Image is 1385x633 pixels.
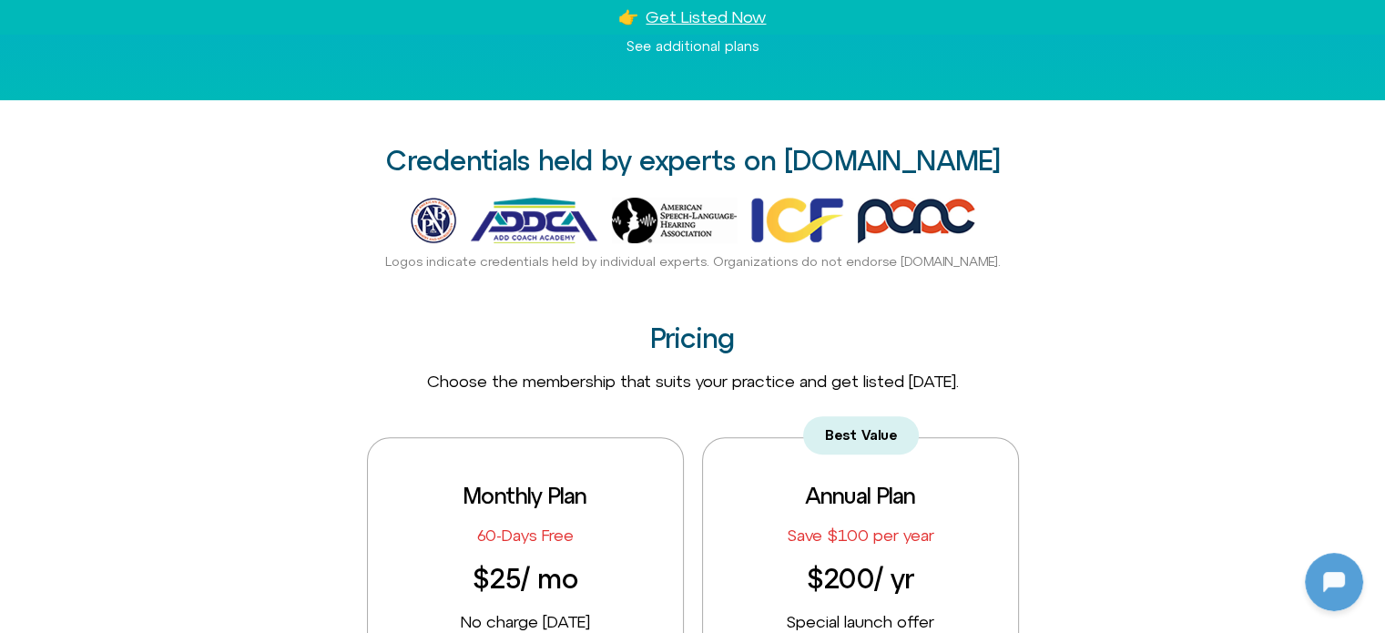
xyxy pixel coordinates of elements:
iframe: Botpress [1305,553,1363,611]
h2: [DOMAIN_NAME] [54,12,280,36]
img: N5FCcHC.png [16,9,46,38]
span: / mo [521,563,578,594]
h1: [DOMAIN_NAME] [113,362,251,387]
div: Choose the membership that suits your practice and get listed [DATE]. [174,372,1212,392]
h2: Pricing [174,323,1212,353]
a: 👉 [618,7,638,26]
h3: Annual Plan [805,484,915,507]
a: See additional plans [626,38,759,54]
a: Best Value [803,416,919,454]
svg: Voice Input Button [311,467,341,496]
a: Get Listed Now [646,7,766,26]
button: Expand Header Button [5,5,360,43]
textarea: Message Input [31,473,282,491]
svg: Restart Conversation Button [287,8,318,39]
h1: $25 [473,564,578,594]
div: Logos indicate credentials held by individual experts. Organizations do not endorse [DOMAIN_NAME]. [174,254,1212,270]
h2: Credentials held by experts on [DOMAIN_NAME]​ [174,146,1212,176]
h1: $200 [807,564,914,594]
h3: Monthly Plan [463,484,586,507]
span: 60-Days Free [477,526,574,545]
span: Best Value [825,427,897,444]
span: / yr [874,563,914,594]
img: N5FCcHC.png [146,270,219,342]
svg: Close Chatbot Button [318,8,349,39]
span: Save $100 per year [787,526,934,545]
